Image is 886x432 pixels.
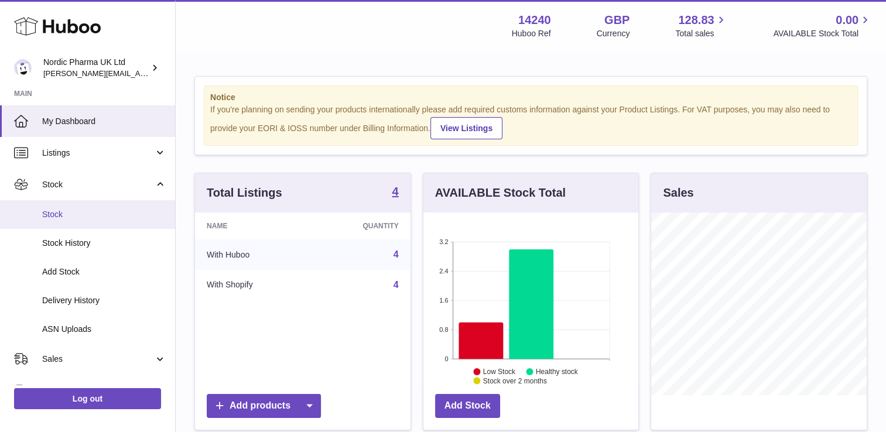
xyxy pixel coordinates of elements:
text: Healthy stock [536,368,579,376]
img: joe.plant@parapharmdev.com [14,59,32,77]
h3: Total Listings [207,185,282,201]
strong: GBP [604,12,630,28]
a: Log out [14,388,161,409]
strong: Notice [210,92,851,103]
span: [PERSON_NAME][EMAIL_ADDRESS][DOMAIN_NAME] [43,68,235,78]
div: If you're planning on sending your products internationally please add required customs informati... [210,104,851,139]
span: ASN Uploads [42,324,166,335]
td: With Huboo [195,239,311,270]
a: Add products [207,394,321,418]
div: Currency [597,28,630,39]
div: Huboo Ref [512,28,551,39]
span: Stock [42,209,166,220]
text: 0 [444,355,448,362]
a: 4 [394,280,399,290]
th: Name [195,212,311,239]
text: 0.8 [439,326,448,333]
a: View Listings [430,117,502,139]
span: Stock [42,179,154,190]
span: Delivery History [42,295,166,306]
text: 3.2 [439,238,448,245]
span: 128.83 [678,12,714,28]
span: Sales [42,354,154,365]
h3: AVAILABLE Stock Total [435,185,566,201]
a: 0.00 AVAILABLE Stock Total [773,12,872,39]
h3: Sales [663,185,693,201]
a: 4 [394,249,399,259]
strong: 14240 [518,12,551,28]
td: With Shopify [195,270,311,300]
span: My Dashboard [42,116,166,127]
text: Low Stock [483,368,516,376]
text: 2.4 [439,268,448,275]
span: 0.00 [836,12,858,28]
span: AVAILABLE Stock Total [773,28,872,39]
span: Add Stock [42,266,166,277]
text: Stock over 2 months [483,377,547,385]
a: Add Stock [435,394,500,418]
div: Nordic Pharma UK Ltd [43,57,149,79]
span: Listings [42,148,154,159]
span: Stock History [42,238,166,249]
a: 4 [392,186,399,200]
a: 128.83 Total sales [675,12,727,39]
th: Quantity [311,212,410,239]
span: Total sales [675,28,727,39]
text: 1.6 [439,297,448,304]
strong: 4 [392,186,399,197]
